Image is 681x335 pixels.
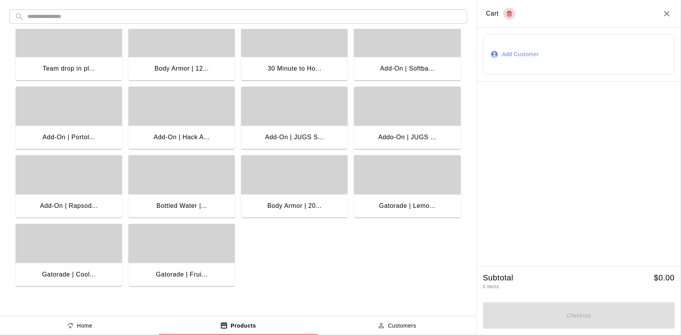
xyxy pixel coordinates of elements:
[265,132,324,142] div: Add-On | JUGS S...
[43,132,95,142] div: Add-On | Portol...
[77,322,92,330] p: Home
[483,273,514,283] h5: Subtotal
[43,64,95,74] div: Team drop in pl...
[231,322,256,330] p: Products
[241,87,348,151] button: Add-On | JUGS S...
[42,269,96,280] div: Gatorade | Cool...
[128,18,235,82] button: Body Armor | 12...
[662,9,672,18] button: Close
[156,201,207,211] div: Bottled Water |...
[354,87,461,151] button: Addo-On | JUGS ...
[155,64,209,74] div: Body Armor | 12...
[380,64,434,74] div: Add-On | Softba...
[16,18,122,82] button: Team drop in pl...
[268,64,322,74] div: 30 Minute to Ho...
[486,8,516,19] div: Cart
[503,8,515,19] button: Empty cart
[128,87,235,151] button: Add-On | Hack A...
[378,132,436,142] div: Addo-On | JUGS ...
[241,18,348,82] button: 30 Minute to Ho...
[154,132,210,142] div: Add-On | Hack A...
[483,34,675,75] button: Add Customer
[128,155,235,219] button: Bottled Water |...
[156,269,208,280] div: Gatorade | Frui...
[16,87,122,151] button: Add-On | Portol...
[388,322,416,330] p: Customers
[16,155,122,219] button: Add-On | Rapsod...
[40,201,98,211] div: Add-On | Rapsod...
[267,201,322,211] div: Body Armor | 20...
[241,155,348,219] button: Body Armor | 20...
[654,273,675,283] h5: $ 0.00
[128,224,235,288] button: Gatorade | Frui...
[16,224,122,288] button: Gatorade | Cool...
[483,284,499,289] span: 0 items
[379,201,436,211] div: Gatorade | Lemo...
[354,18,461,82] button: Add-On | Softba...
[354,155,461,219] button: Gatorade | Lemo...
